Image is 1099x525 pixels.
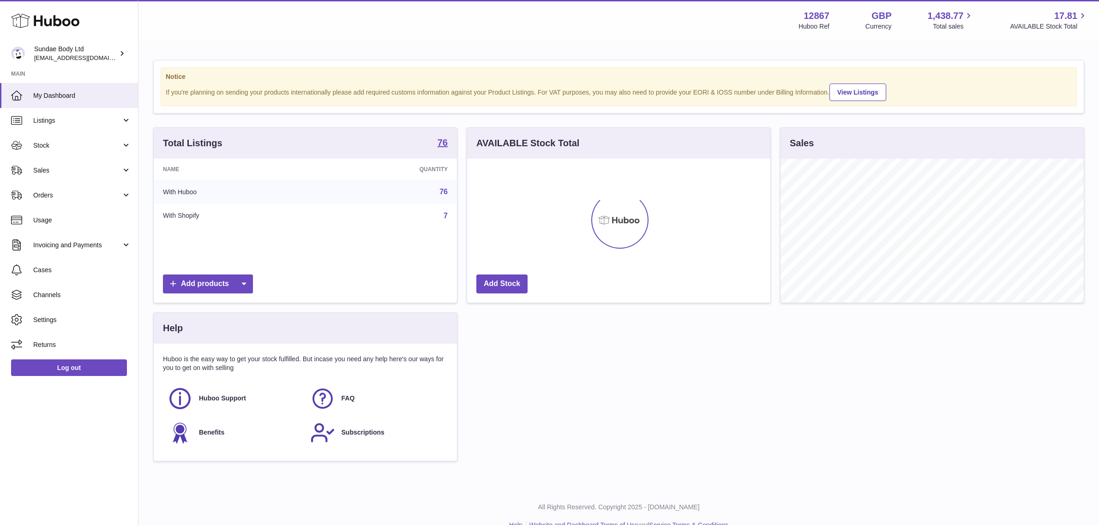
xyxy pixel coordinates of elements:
span: Settings [33,316,131,324]
h3: Sales [790,137,814,149]
span: My Dashboard [33,91,131,100]
a: 1,438.77 Total sales [928,10,974,31]
img: internalAdmin-12867@internal.huboo.com [11,47,25,60]
a: 7 [444,212,448,220]
a: Add products [163,274,253,293]
span: Sales [33,166,121,175]
span: Cases [33,266,131,274]
a: Add Stock [476,274,528,293]
td: With Huboo [154,180,317,204]
th: Quantity [317,159,457,180]
a: Benefits [168,420,301,445]
span: Total sales [933,22,974,31]
a: Log out [11,359,127,376]
h3: Help [163,322,183,334]
th: Name [154,159,317,180]
a: 76 [439,188,448,196]
span: [EMAIL_ADDRESS][DOMAIN_NAME] [34,54,136,61]
strong: GBP [871,10,891,22]
span: Channels [33,291,131,299]
strong: Notice [166,72,1072,81]
span: Huboo Support [199,394,246,403]
span: Invoicing and Payments [33,241,121,250]
div: If you're planning on sending your products internationally please add required customs informati... [166,82,1072,101]
strong: 12867 [804,10,829,22]
a: 17.81 AVAILABLE Stock Total [1010,10,1088,31]
span: Stock [33,141,121,150]
a: 76 [438,138,448,149]
h3: AVAILABLE Stock Total [476,137,579,149]
a: Huboo Support [168,386,301,411]
td: With Shopify [154,204,317,228]
span: Returns [33,340,131,349]
span: AVAILABLE Stock Total [1010,22,1088,31]
p: Huboo is the easy way to get your stock fulfilled. But incase you need any help here's our ways f... [163,355,448,372]
div: Currency [865,22,892,31]
a: Subscriptions [310,420,444,445]
a: FAQ [310,386,444,411]
span: Benefits [199,428,224,437]
p: All Rights Reserved. Copyright 2025 - [DOMAIN_NAME] [146,503,1092,512]
span: 17.81 [1054,10,1077,22]
span: FAQ [342,394,355,403]
a: View Listings [829,84,886,101]
span: Orders [33,191,121,200]
div: Huboo Ref [799,22,829,31]
span: 1,438.77 [928,10,964,22]
span: Subscriptions [342,428,384,437]
strong: 76 [438,138,448,147]
div: Sundae Body Ltd [34,45,117,62]
span: Usage [33,216,131,225]
h3: Total Listings [163,137,222,149]
span: Listings [33,116,121,125]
